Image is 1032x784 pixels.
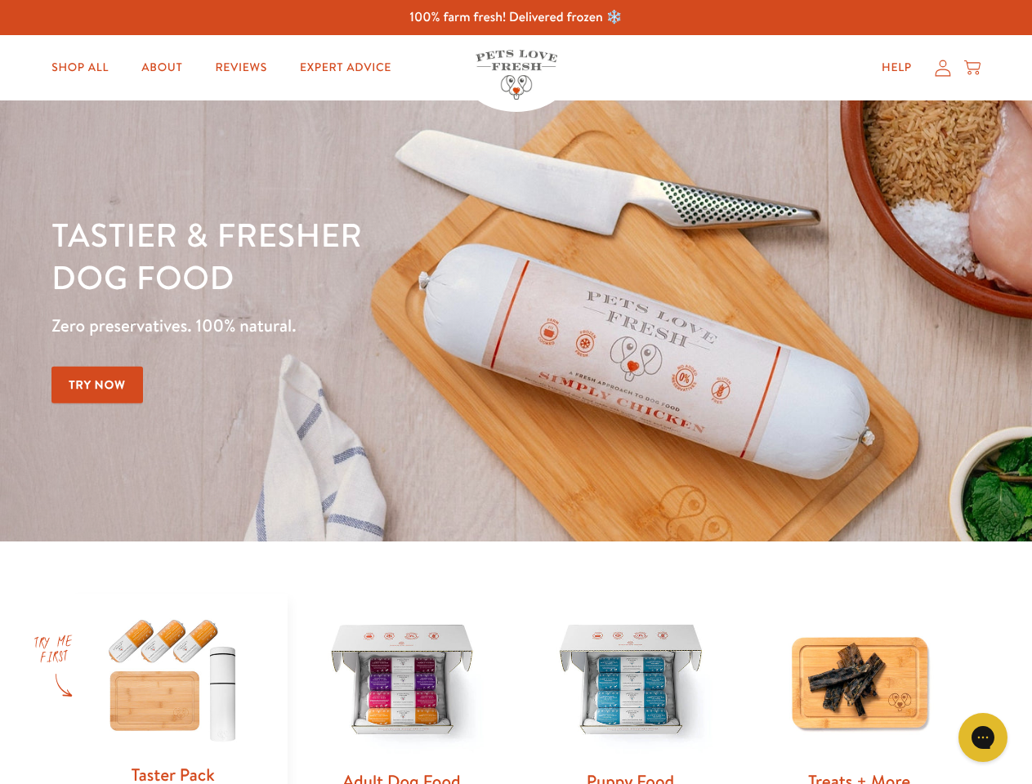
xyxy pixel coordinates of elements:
[287,51,404,84] a: Expert Advice
[51,213,671,298] h1: Tastier & fresher dog food
[38,51,122,84] a: Shop All
[51,367,143,403] a: Try Now
[950,707,1016,768] iframe: Gorgias live chat messenger
[128,51,195,84] a: About
[51,311,671,341] p: Zero preservatives. 100% natural.
[869,51,925,84] a: Help
[476,50,557,100] img: Pets Love Fresh
[202,51,279,84] a: Reviews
